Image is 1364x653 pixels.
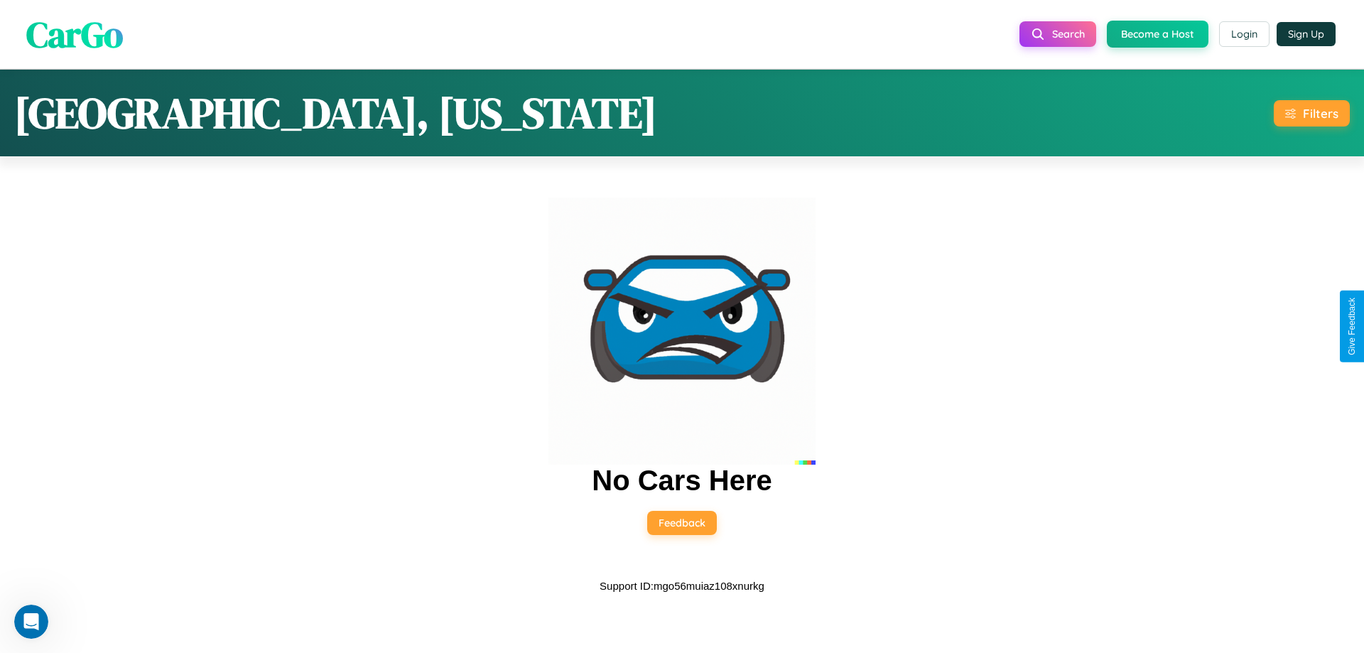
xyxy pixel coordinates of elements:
div: Filters [1303,106,1338,121]
iframe: Intercom live chat [14,605,48,639]
h2: No Cars Here [592,465,772,497]
span: CarGo [26,9,123,58]
div: Give Feedback [1347,298,1357,355]
span: Search [1052,28,1085,41]
button: Sign Up [1277,22,1336,46]
button: Feedback [647,511,717,535]
button: Search [1019,21,1096,47]
p: Support ID: mgo56muiaz108xnurkg [600,576,764,595]
button: Filters [1274,100,1350,126]
h1: [GEOGRAPHIC_DATA], [US_STATE] [14,84,657,142]
button: Login [1219,21,1270,47]
img: car [548,198,816,465]
button: Become a Host [1107,21,1208,48]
